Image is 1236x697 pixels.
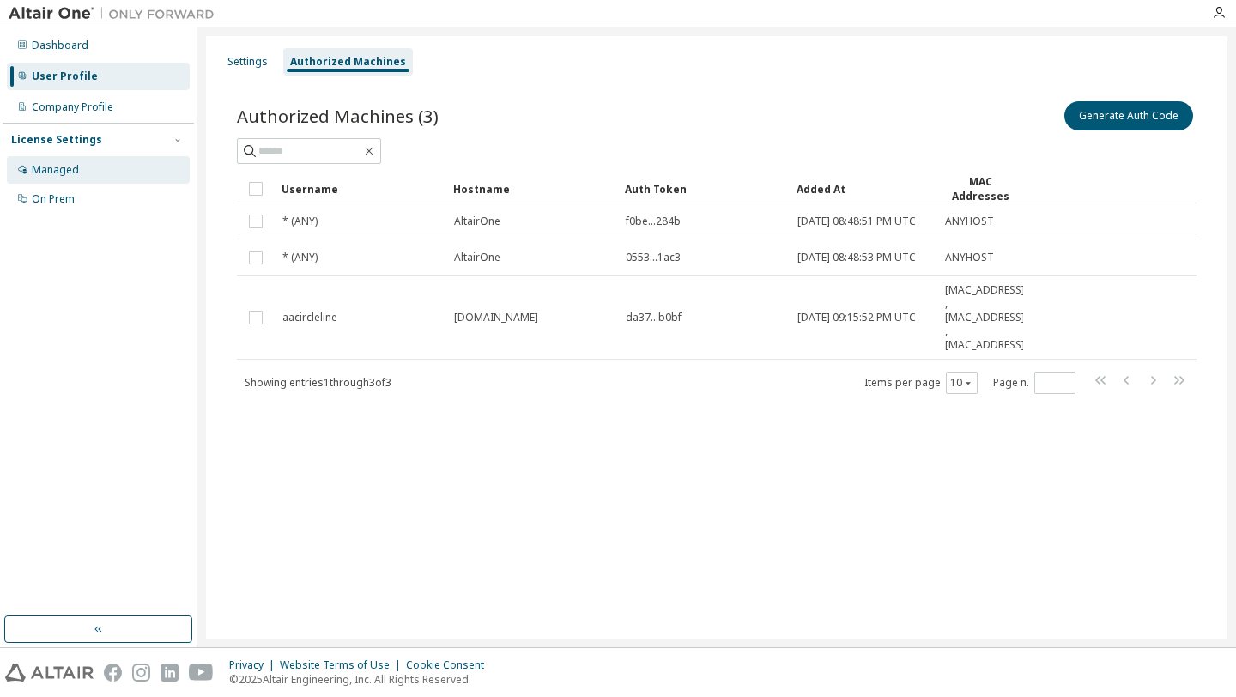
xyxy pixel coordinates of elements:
[626,215,681,228] span: f0be...284b
[944,174,1016,203] div: MAC Addresses
[32,100,113,114] div: Company Profile
[229,672,494,687] p: © 2025 Altair Engineering, Inc. All Rights Reserved.
[945,251,994,264] span: ANYHOST
[454,251,500,264] span: AltairOne
[229,658,280,672] div: Privacy
[945,283,1025,352] span: [MAC_ADDRESS] , [MAC_ADDRESS] , [MAC_ADDRESS]
[282,251,318,264] span: * (ANY)
[454,215,500,228] span: AltairOne
[864,372,978,394] span: Items per page
[282,311,337,324] span: aacircleline
[625,175,783,203] div: Auth Token
[290,55,406,69] div: Authorized Machines
[797,251,916,264] span: [DATE] 08:48:53 PM UTC
[282,175,439,203] div: Username
[237,104,439,128] span: Authorized Machines (3)
[32,163,79,177] div: Managed
[227,55,268,69] div: Settings
[5,664,94,682] img: altair_logo.svg
[453,175,611,203] div: Hostname
[11,133,102,147] div: License Settings
[189,664,214,682] img: youtube.svg
[1064,101,1193,130] button: Generate Auth Code
[797,175,930,203] div: Added At
[104,664,122,682] img: facebook.svg
[797,215,916,228] span: [DATE] 08:48:51 PM UTC
[132,664,150,682] img: instagram.svg
[945,215,994,228] span: ANYHOST
[406,658,494,672] div: Cookie Consent
[454,311,538,324] span: [DOMAIN_NAME]
[797,311,916,324] span: [DATE] 09:15:52 PM UTC
[280,658,406,672] div: Website Terms of Use
[9,5,223,22] img: Altair One
[626,251,681,264] span: 0553...1ac3
[993,372,1075,394] span: Page n.
[161,664,179,682] img: linkedin.svg
[626,311,682,324] span: da37...b0bf
[32,70,98,83] div: User Profile
[32,192,75,206] div: On Prem
[282,215,318,228] span: * (ANY)
[32,39,88,52] div: Dashboard
[950,376,973,390] button: 10
[245,375,391,390] span: Showing entries 1 through 3 of 3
